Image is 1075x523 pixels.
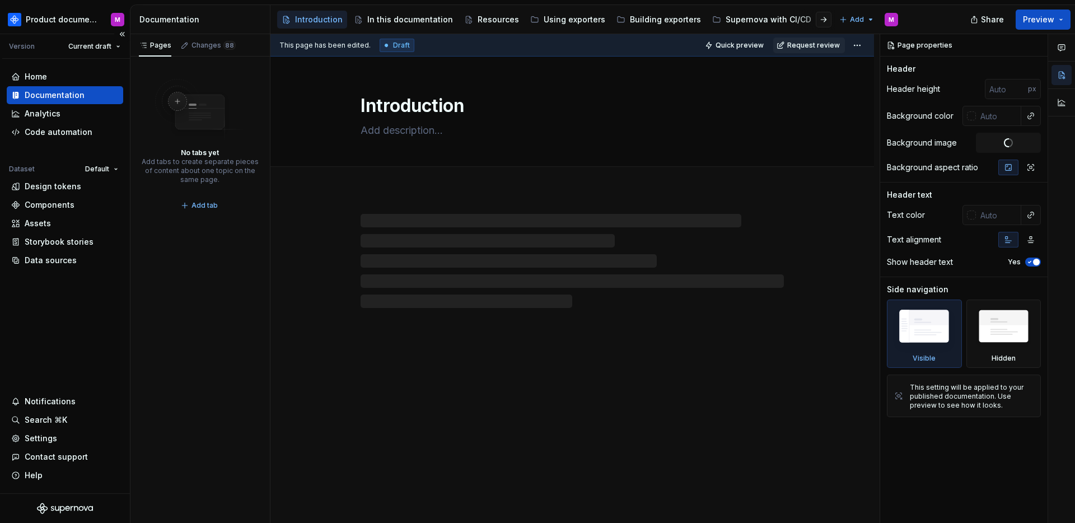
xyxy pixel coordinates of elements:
button: Current draft [63,39,125,54]
a: Code automation [7,123,123,141]
button: Request review [773,38,845,53]
div: This setting will be applied to your published documentation. Use preview to see how it looks. [910,383,1034,410]
button: Add tab [177,198,223,213]
div: Background image [887,137,957,148]
span: 88 [223,41,236,50]
div: Show header text [887,256,953,268]
a: Using exporters [526,11,610,29]
div: Header [887,63,915,74]
button: Notifications [7,393,123,410]
div: Page tree [277,8,834,31]
a: Design tokens [7,178,123,195]
input: Auto [976,106,1021,126]
a: Resources [460,11,524,29]
input: Auto [976,205,1021,225]
div: Storybook stories [25,236,94,248]
div: Product documentation [26,14,97,25]
button: Default [80,161,123,177]
div: Visible [887,300,962,368]
div: Assets [25,218,51,229]
div: Settings [25,433,57,444]
div: Header text [887,189,932,200]
div: Text alignment [887,234,941,245]
div: Documentation [139,14,265,25]
span: Share [981,14,1004,25]
span: Add [850,15,864,24]
div: Resources [478,14,519,25]
span: Request review [787,41,840,50]
div: Draft [380,39,414,52]
span: Add tab [191,201,218,210]
div: Building exporters [630,14,701,25]
div: Background color [887,110,954,122]
button: Contact support [7,448,123,466]
div: Analytics [25,108,60,119]
div: In this documentation [367,14,453,25]
a: Data sources [7,251,123,269]
div: Header height [887,83,940,95]
div: Using exporters [544,14,605,25]
span: Current draft [68,42,111,51]
div: Home [25,71,47,82]
div: No tabs yet [181,148,219,157]
svg: Supernova Logo [37,503,93,514]
div: Background aspect ratio [887,162,978,173]
button: Preview [1016,10,1071,30]
div: Visible [913,354,936,363]
a: Building exporters [612,11,705,29]
div: Notifications [25,396,76,407]
div: Dataset [9,165,35,174]
div: M [115,15,120,24]
div: M [889,15,894,24]
textarea: Introduction [358,92,782,119]
label: Yes [1008,258,1021,267]
a: Analytics [7,105,123,123]
button: Collapse sidebar [114,26,130,42]
div: Text color [887,209,925,221]
div: Introduction [295,14,343,25]
span: Default [85,165,109,174]
a: Settings [7,429,123,447]
div: Data sources [25,255,77,266]
div: Hidden [966,300,1041,368]
button: Share [965,10,1011,30]
p: px [1028,85,1036,94]
div: Version [9,42,35,51]
a: Documentation [7,86,123,104]
div: Hidden [992,354,1016,363]
div: Code automation [25,127,92,138]
button: Quick preview [702,38,769,53]
div: Pages [139,41,171,50]
span: Preview [1023,14,1054,25]
div: Components [25,199,74,211]
div: Contact support [25,451,88,463]
a: Assets [7,214,123,232]
div: Supernova with CI/CD [726,14,811,25]
a: Storybook stories [7,233,123,251]
a: Components [7,196,123,214]
a: Supernova with CI/CD [708,11,816,29]
button: Search ⌘K [7,411,123,429]
div: Search ⌘K [25,414,67,426]
input: Auto [985,79,1028,99]
img: 87691e09-aac2-46b6-b153-b9fe4eb63333.png [8,13,21,26]
button: Product documentationM [2,7,128,31]
span: This page has been edited. [279,41,371,50]
div: Design tokens [25,181,81,192]
a: Introduction [277,11,347,29]
div: Add tabs to create separate pieces of content about one topic on the same page. [141,157,259,184]
span: Quick preview [716,41,764,50]
a: Home [7,68,123,86]
button: Help [7,466,123,484]
a: In this documentation [349,11,457,29]
div: Documentation [25,90,85,101]
div: Changes [191,41,236,50]
div: Help [25,470,43,481]
div: Side navigation [887,284,948,295]
button: Add [836,12,878,27]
